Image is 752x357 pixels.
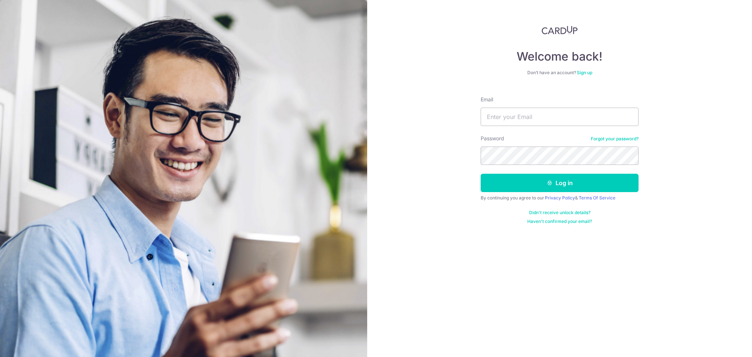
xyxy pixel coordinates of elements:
button: Log in [481,174,639,192]
label: Email [481,96,493,103]
a: Privacy Policy [545,195,575,201]
a: Sign up [577,70,592,75]
div: Don’t have an account? [481,70,639,76]
img: CardUp Logo [542,26,578,35]
a: Terms Of Service [579,195,615,201]
label: Password [481,135,504,142]
div: By continuing you agree to our & [481,195,639,201]
h4: Welcome back! [481,49,639,64]
a: Didn't receive unlock details? [529,210,590,216]
input: Enter your Email [481,108,639,126]
a: Haven't confirmed your email? [527,219,592,224]
a: Forgot your password? [591,136,639,142]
